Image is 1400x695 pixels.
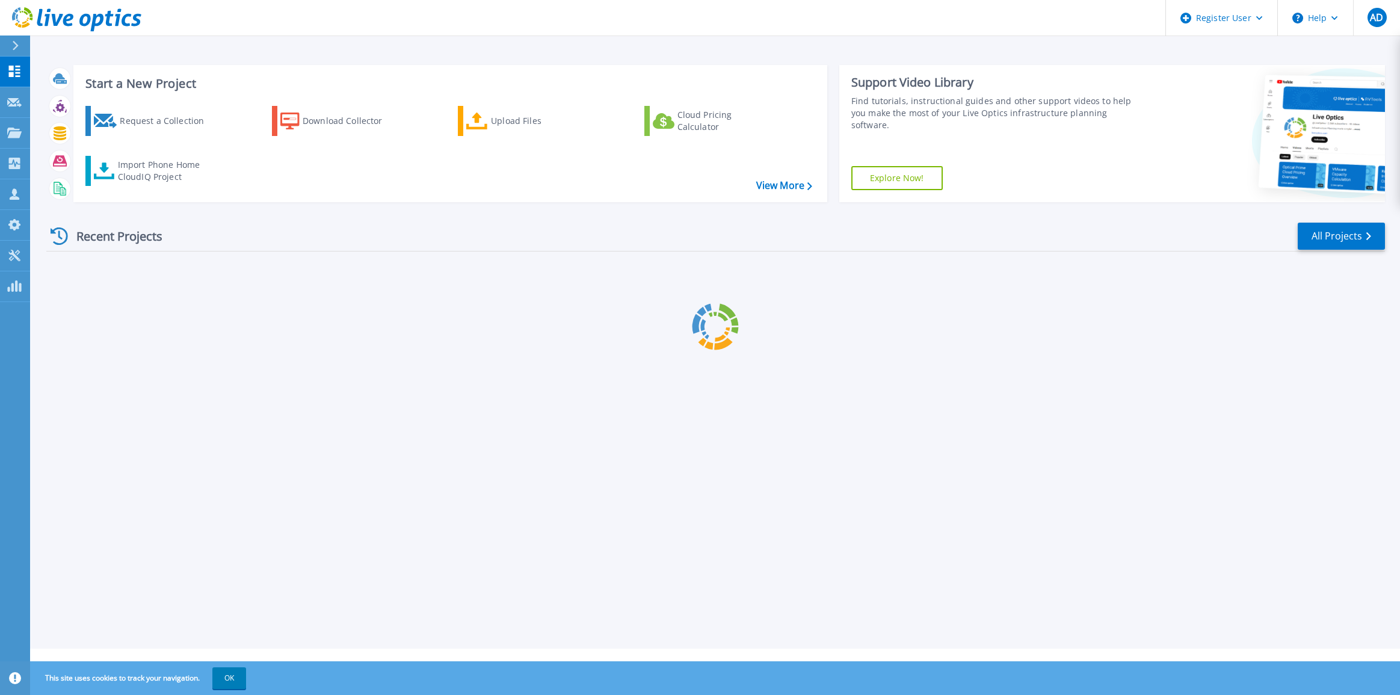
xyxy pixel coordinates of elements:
[85,106,220,136] a: Request a Collection
[851,95,1132,131] div: Find tutorials, instructional guides and other support videos to help you make the most of your L...
[1298,223,1385,250] a: All Projects
[118,159,212,183] div: Import Phone Home CloudIQ Project
[272,106,406,136] a: Download Collector
[677,109,774,133] div: Cloud Pricing Calculator
[303,109,399,133] div: Download Collector
[458,106,592,136] a: Upload Files
[85,77,812,90] h3: Start a New Project
[33,667,246,689] span: This site uses cookies to track your navigation.
[1370,13,1383,22] span: AD
[120,109,216,133] div: Request a Collection
[851,166,943,190] a: Explore Now!
[491,109,587,133] div: Upload Files
[851,75,1132,90] div: Support Video Library
[212,667,246,689] button: OK
[644,106,779,136] a: Cloud Pricing Calculator
[46,221,179,251] div: Recent Projects
[756,180,812,191] a: View More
